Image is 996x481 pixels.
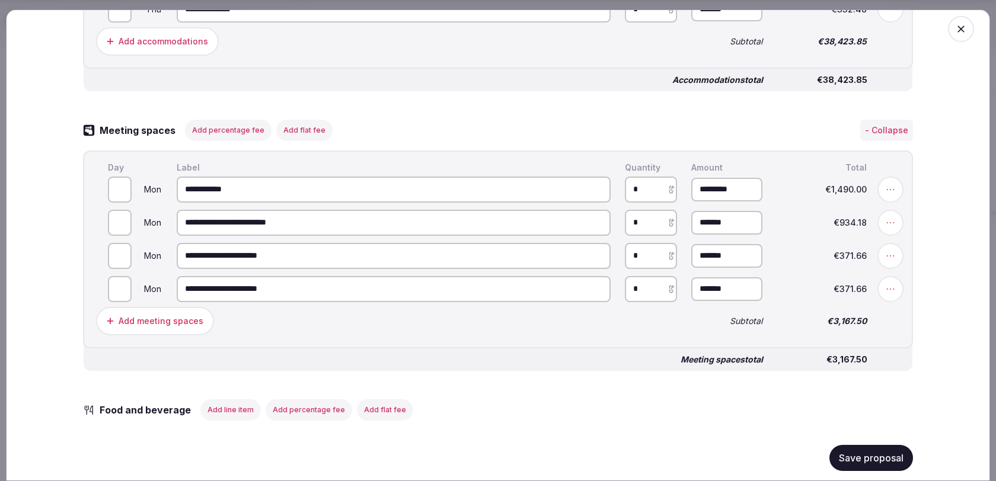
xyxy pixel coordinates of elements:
button: Add flat fee [357,399,413,421]
span: €38,423.85 [777,76,867,84]
button: Add percentage fee [185,120,272,141]
div: Mon [134,219,162,227]
button: - Collapse [860,120,913,141]
div: Mon [134,185,162,194]
span: €3,167.50 [777,355,867,364]
div: Total [774,161,869,174]
div: Subtotal [689,315,765,328]
div: Mon [134,285,162,293]
div: Subtotal [689,35,765,48]
span: Meeting spaces total [681,355,763,364]
button: Add flat fee [276,120,333,141]
div: Add meeting spaces [119,315,203,327]
h3: Meeting spaces [95,123,187,137]
span: €934.18 [777,219,867,227]
span: €3,167.50 [777,317,867,325]
span: €371.66 [777,285,867,293]
button: Add meeting spaces [96,307,214,335]
div: Label [174,161,613,174]
button: Save proposal [829,445,913,471]
div: Add accommodations [119,36,208,47]
span: €1,490.00 [777,185,867,194]
button: Add line item [200,399,261,421]
div: Mon [134,252,162,260]
div: Day [106,161,165,174]
div: Quantity [622,161,679,174]
span: €371.66 [777,252,867,260]
div: Amount [689,161,765,174]
button: Add accommodations [96,27,219,56]
span: €38,423.85 [777,37,867,46]
span: Accommodations total [672,76,763,84]
button: Add percentage fee [266,399,352,421]
h3: Food and beverage [95,403,203,417]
